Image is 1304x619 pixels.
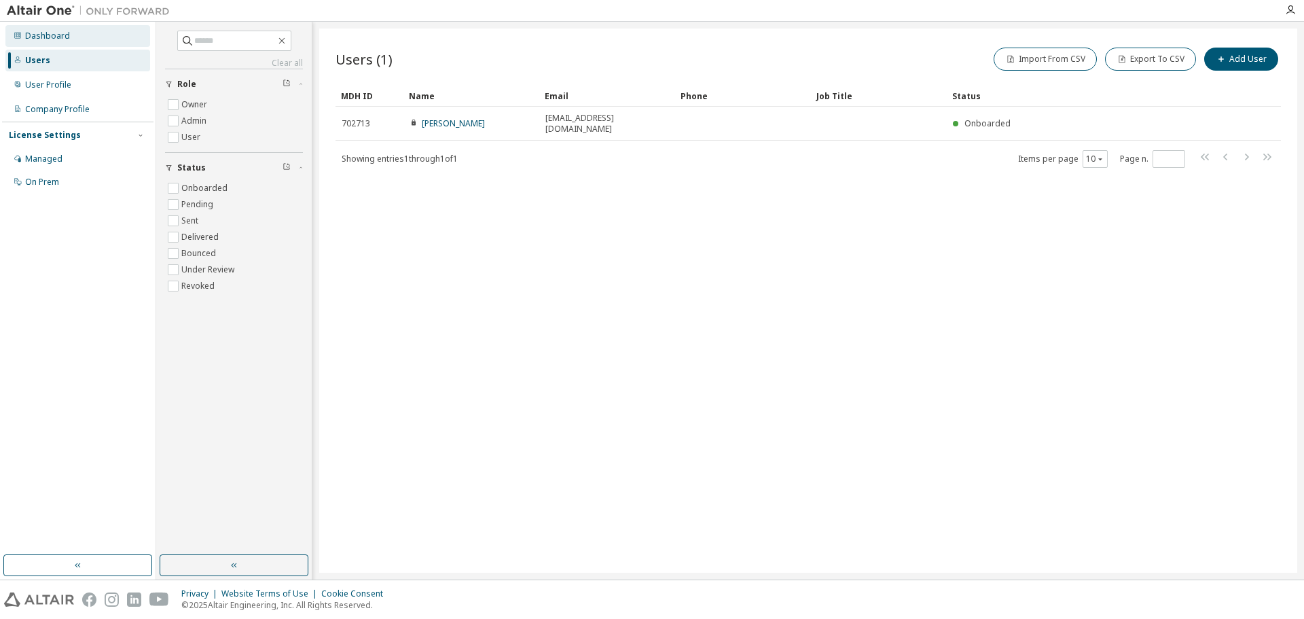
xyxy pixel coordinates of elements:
button: Role [165,69,303,99]
div: Dashboard [25,31,70,41]
label: Pending [181,196,216,213]
div: Website Terms of Use [221,588,321,599]
label: Bounced [181,245,219,262]
span: [EMAIL_ADDRESS][DOMAIN_NAME] [545,113,669,135]
img: altair_logo.svg [4,593,74,607]
p: © 2025 Altair Engineering, Inc. All Rights Reserved. [181,599,391,611]
button: Export To CSV [1105,48,1196,71]
div: Privacy [181,588,221,599]
button: Status [165,153,303,183]
span: Onboarded [964,118,1011,129]
span: Status [177,162,206,173]
label: Admin [181,113,209,129]
div: On Prem [25,177,59,188]
div: License Settings [9,130,81,141]
label: Delivered [181,229,221,245]
span: 702713 [342,118,370,129]
label: Revoked [181,278,217,294]
a: Clear all [165,58,303,69]
div: User Profile [25,79,71,90]
label: Sent [181,213,201,229]
label: Owner [181,96,210,113]
span: Items per page [1018,150,1108,168]
label: Onboarded [181,180,230,196]
button: Add User [1204,48,1278,71]
span: Users (1) [336,50,393,69]
div: Phone [681,85,805,107]
label: User [181,129,203,145]
div: MDH ID [341,85,398,107]
div: Status [952,85,1210,107]
div: Job Title [816,85,941,107]
img: linkedin.svg [127,593,141,607]
img: instagram.svg [105,593,119,607]
button: 10 [1086,154,1104,164]
span: Role [177,79,196,90]
span: Clear filter [283,79,291,90]
button: Import From CSV [994,48,1097,71]
span: Clear filter [283,162,291,173]
span: Showing entries 1 through 1 of 1 [342,153,458,164]
label: Under Review [181,262,237,278]
div: Users [25,55,50,66]
div: Cookie Consent [321,588,391,599]
div: Email [545,85,670,107]
div: Company Profile [25,104,90,115]
img: Altair One [7,4,177,18]
img: youtube.svg [149,593,169,607]
img: facebook.svg [82,593,96,607]
span: Page n. [1120,150,1185,168]
div: Managed [25,154,62,164]
div: Name [409,85,534,107]
a: [PERSON_NAME] [422,118,485,129]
